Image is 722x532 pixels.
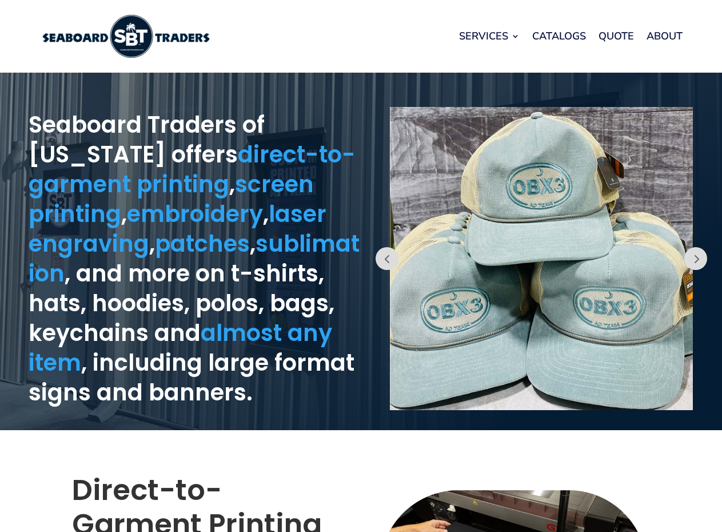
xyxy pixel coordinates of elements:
button: Prev [376,247,398,270]
a: Services [459,14,520,58]
h1: Seaboard Traders of [US_STATE] offers , , , , , , and more on t-shirts, hats, hoodies, polos, bag... [29,110,361,413]
a: Quote [599,14,634,58]
button: Prev [684,247,707,270]
a: sublimation [29,228,360,289]
a: laser engraving [29,198,326,260]
a: About [647,14,683,58]
a: patches [155,228,250,260]
a: direct-to-garment printing [29,138,356,200]
a: embroidery [127,198,263,230]
img: embroidered hats [390,107,693,410]
a: Catalogs [532,14,586,58]
a: screen printing [29,168,314,230]
a: almost any item [29,317,332,379]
